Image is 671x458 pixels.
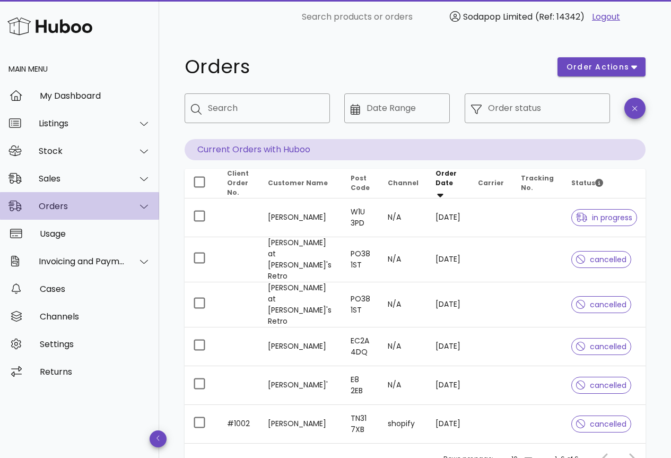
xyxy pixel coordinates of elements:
td: PO38 1ST [342,237,379,282]
span: order actions [566,62,630,73]
span: Post Code [351,174,370,192]
span: Channel [388,178,419,187]
div: Settings [40,339,151,349]
span: cancelled [576,301,626,308]
th: Post Code [342,169,379,198]
th: Customer Name [259,169,343,198]
td: [DATE] [427,198,469,237]
td: N/A [379,282,427,327]
th: Carrier [469,169,512,198]
span: (Ref: 14342) [535,11,585,23]
th: Client Order No. [219,169,259,198]
td: [PERSON_NAME]' [259,366,343,405]
span: Order Date [435,169,457,187]
td: [DATE] [427,237,469,282]
div: Listings [39,118,125,128]
span: Client Order No. [227,169,249,197]
div: Stock [39,146,125,156]
div: Channels [40,312,151,322]
td: [DATE] [427,405,469,443]
button: order actions [557,57,646,76]
td: [PERSON_NAME] [259,327,343,366]
td: [PERSON_NAME] [259,198,343,237]
span: cancelled [576,382,626,389]
img: Huboo Logo [7,15,92,38]
td: N/A [379,366,427,405]
td: PO38 1ST [342,282,379,327]
div: Sales [39,174,125,184]
th: Status [563,169,646,198]
td: [PERSON_NAME] [259,405,343,443]
td: W1U 3PD [342,198,379,237]
span: cancelled [576,420,626,428]
td: N/A [379,198,427,237]
td: [DATE] [427,282,469,327]
td: [DATE] [427,366,469,405]
td: N/A [379,327,427,366]
td: N/A [379,237,427,282]
td: #1002 [219,405,259,443]
span: Sodapop Limited [463,11,533,23]
td: [PERSON_NAME] at [PERSON_NAME]'s Retro [259,282,343,327]
div: Invoicing and Payments [39,256,125,266]
span: Tracking No. [521,174,554,192]
div: My Dashboard [40,91,151,101]
span: Customer Name [268,178,328,187]
td: [DATE] [427,327,469,366]
div: Usage [40,229,151,239]
div: Returns [40,367,151,377]
td: TN31 7XB [342,405,379,443]
div: Cases [40,284,151,294]
span: Status [571,178,603,187]
td: [PERSON_NAME] at [PERSON_NAME]'s Retro [259,237,343,282]
h1: Orders [185,57,545,76]
td: shopify [379,405,427,443]
th: Tracking No. [512,169,563,198]
td: EC2A 4DQ [342,327,379,366]
th: Channel [379,169,427,198]
span: cancelled [576,256,626,263]
p: Current Orders with Huboo [185,139,646,160]
span: cancelled [576,343,626,350]
td: E8 2EB [342,366,379,405]
span: in progress [576,214,632,221]
span: Carrier [478,178,504,187]
div: Orders [39,201,125,211]
a: Logout [592,11,620,23]
th: Order Date: Sorted descending. Activate to remove sorting. [427,169,469,198]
